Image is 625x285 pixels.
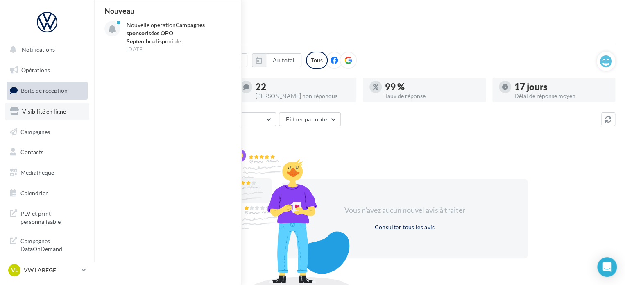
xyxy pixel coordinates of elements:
[5,185,89,202] a: Calendrier
[20,189,48,196] span: Calendrier
[21,66,50,73] span: Opérations
[20,169,54,176] span: Médiathèque
[22,46,55,53] span: Notifications
[256,82,350,91] div: 22
[20,208,84,226] span: PLV et print personnalisable
[5,205,89,229] a: PLV et print personnalisable
[252,53,301,67] button: Au total
[24,266,78,274] p: VW LABEGE
[5,144,89,161] a: Contacts
[20,235,84,253] span: Campagnes DataOnDemand
[334,205,475,216] div: Vous n'avez aucun nouvel avis à traiter
[7,262,88,278] a: VL VW LABEGE
[5,41,86,58] button: Notifications
[104,13,615,25] div: Boîte de réception
[11,266,18,274] span: VL
[514,93,609,99] div: Délai de réponse moyen
[20,148,43,155] span: Contacts
[266,53,301,67] button: Au total
[385,82,479,91] div: 99 %
[5,103,89,120] a: Visibilité en ligne
[21,87,68,94] span: Boîte de réception
[371,222,438,232] button: Consulter tous les avis
[385,93,479,99] div: Taux de réponse
[5,164,89,181] a: Médiathèque
[5,82,89,99] a: Boîte de réception
[5,232,89,256] a: Campagnes DataOnDemand
[306,52,328,69] div: Tous
[5,123,89,141] a: Campagnes
[279,112,341,126] button: Filtrer par note
[256,93,350,99] div: [PERSON_NAME] non répondus
[597,257,617,277] div: Open Intercom Messenger
[514,82,609,91] div: 17 jours
[5,62,89,79] a: Opérations
[20,128,50,135] span: Campagnes
[22,108,66,115] span: Visibilité en ligne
